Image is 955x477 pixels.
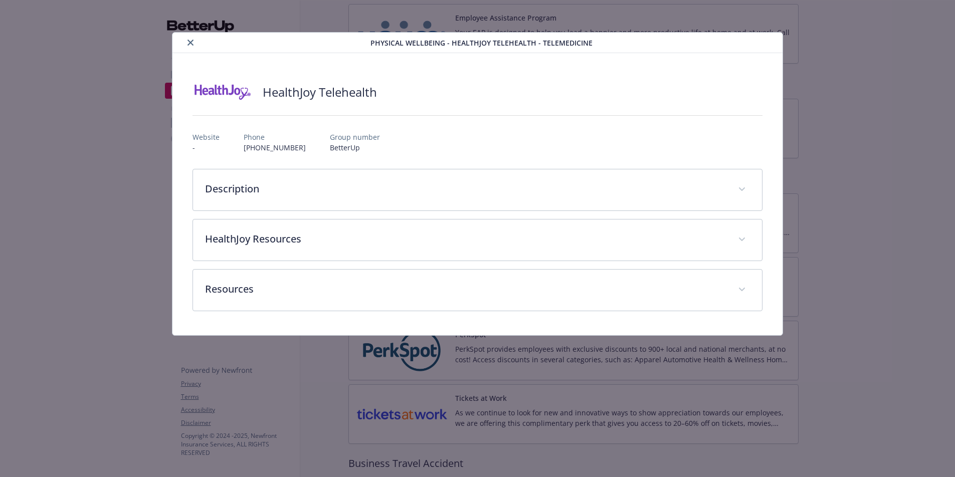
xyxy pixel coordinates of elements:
[205,282,726,297] p: Resources
[193,77,253,107] img: HealthJoy, LLC
[205,231,726,247] p: HealthJoy Resources
[193,169,762,210] div: Description
[193,132,220,142] p: Website
[244,142,306,153] p: [PHONE_NUMBER]
[193,142,220,153] p: -
[244,132,306,142] p: Phone
[370,38,593,48] span: Physical Wellbeing - HealthJoy Telehealth - TeleMedicine
[330,142,380,153] p: BetterUp
[96,32,860,336] div: details for plan Physical Wellbeing - HealthJoy Telehealth - TeleMedicine
[184,37,197,49] button: close
[205,181,726,196] p: Description
[193,219,762,261] div: HealthJoy Resources
[330,132,380,142] p: Group number
[193,270,762,311] div: Resources
[263,84,377,101] h2: HealthJoy Telehealth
